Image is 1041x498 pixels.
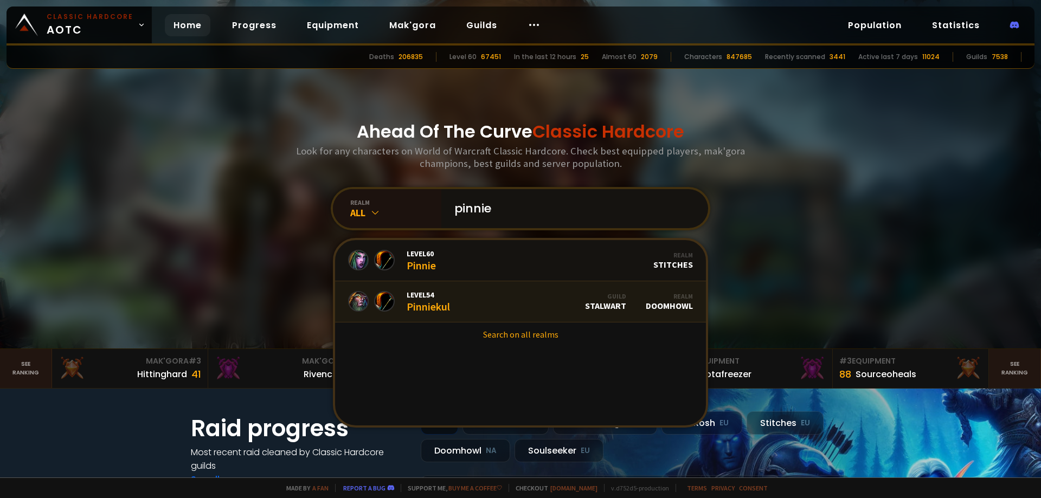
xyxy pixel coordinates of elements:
[765,52,825,62] div: Recently scanned
[401,484,502,492] span: Support me,
[653,251,693,259] div: Realm
[449,52,477,62] div: Level 60
[585,292,626,300] div: Guild
[966,52,987,62] div: Guilds
[739,484,768,492] a: Consent
[509,484,597,492] span: Checkout
[839,355,852,366] span: # 3
[858,52,918,62] div: Active last 7 days
[215,355,357,367] div: Mak'Gora
[47,12,133,22] small: Classic Hardcore
[532,119,684,144] span: Classic Hardcore
[335,240,706,281] a: Level60PinnieRealmStitches
[407,249,436,272] div: Pinnie
[581,52,589,62] div: 25
[923,14,988,36] a: Statistics
[52,349,208,388] a: Mak'Gora#3Hittinghard41
[747,411,824,435] div: Stitches
[350,206,441,219] div: All
[602,52,637,62] div: Almost 60
[646,292,693,300] div: Realm
[839,14,910,36] a: Population
[7,7,152,43] a: Classic HardcoreAOTC
[550,484,597,492] a: [DOMAIN_NAME]
[604,484,669,492] span: v. d752d5 - production
[292,145,749,170] h3: Look for any characters on World of Warcraft Classic Hardcore. Check best equipped players, mak'g...
[992,52,1008,62] div: 7538
[350,198,441,206] div: realm
[407,249,436,258] span: Level 60
[514,52,576,62] div: In the last 12 hours
[399,52,423,62] div: 206835
[312,484,329,492] a: a fan
[189,355,201,366] span: # 3
[335,281,706,322] a: Level54PinniekulGuildStalwartRealmDoomhowl
[922,52,940,62] div: 11024
[381,14,445,36] a: Mak'gora
[856,367,916,381] div: Sourceoheals
[191,445,408,473] h4: Most recent raid cleaned by Classic Hardcore guilds
[137,367,187,381] div: Hittinghard
[833,349,989,388] a: #3Equipment88Sourceoheals
[711,484,735,492] a: Privacy
[280,484,329,492] span: Made by
[481,52,501,62] div: 67451
[421,439,510,462] div: Doomhowl
[223,14,285,36] a: Progress
[304,367,338,381] div: Rivench
[59,355,201,367] div: Mak'Gora
[343,484,385,492] a: Report a bug
[687,484,707,492] a: Terms
[191,411,408,445] h1: Raid progress
[839,367,851,381] div: 88
[486,445,497,456] small: NA
[191,367,201,381] div: 41
[581,445,590,456] small: EU
[335,322,706,346] a: Search on all realms
[407,290,450,300] span: Level 54
[699,367,751,381] div: Notafreezer
[719,418,729,429] small: EU
[298,14,368,36] a: Equipment
[661,411,742,435] div: Nek'Rosh
[47,12,133,38] span: AOTC
[801,418,810,429] small: EU
[684,52,722,62] div: Characters
[727,52,752,62] div: 847685
[989,349,1041,388] a: Seeranking
[839,355,982,367] div: Equipment
[407,290,450,313] div: Pinniekul
[653,251,693,270] div: Stitches
[515,439,603,462] div: Soulseeker
[165,14,210,36] a: Home
[208,349,364,388] a: Mak'Gora#2Rivench100
[677,349,833,388] a: #2Equipment88Notafreezer
[683,355,826,367] div: Equipment
[646,292,693,311] div: Doomhowl
[448,484,502,492] a: Buy me a coffee
[585,292,626,311] div: Stalwart
[448,189,695,228] input: Search a character...
[369,52,394,62] div: Deaths
[357,119,684,145] h1: Ahead Of The Curve
[458,14,506,36] a: Guilds
[830,52,845,62] div: 3441
[641,52,658,62] div: 2079
[191,473,261,486] a: See all progress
